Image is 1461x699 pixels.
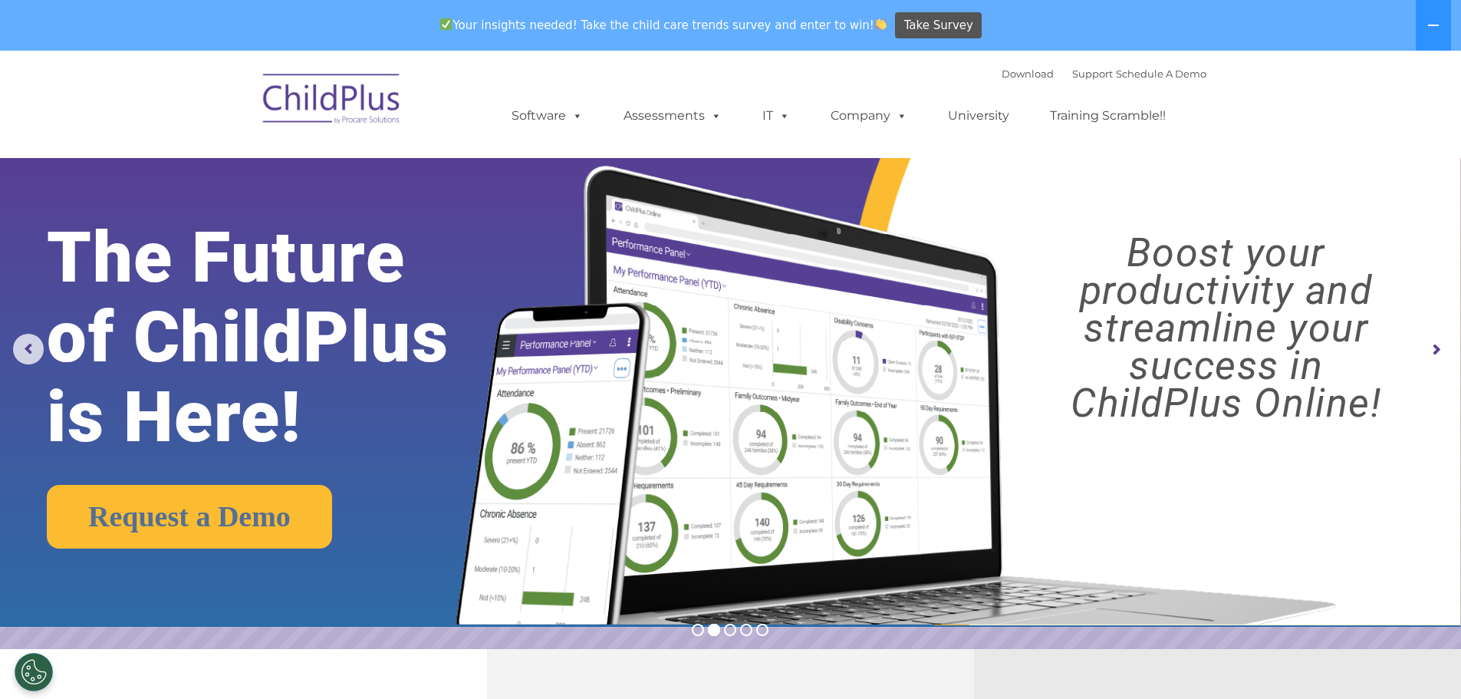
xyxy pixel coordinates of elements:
span: Take Survey [904,12,973,39]
a: Training Scramble!! [1035,101,1181,131]
a: Software [496,101,598,131]
a: Schedule A Demo [1116,68,1206,80]
a: Company [815,101,923,131]
rs-layer: The Future of ChildPlus is Here! [47,218,513,457]
img: ✅ [440,18,452,30]
a: Assessments [608,101,737,131]
a: University [933,101,1025,131]
button: Cookies Settings [15,653,53,691]
a: Download [1002,68,1054,80]
a: Take Survey [895,12,982,39]
rs-layer: Boost your productivity and streamline your success in ChildPlus Online! [1009,234,1443,422]
a: IT [747,101,805,131]
span: Phone number [213,164,278,176]
img: 👏 [875,18,887,30]
a: Request a Demo [47,485,332,549]
span: Last name [213,101,260,113]
font: | [1002,68,1206,80]
a: Support [1072,68,1113,80]
img: ChildPlus by Procare Solutions [255,63,409,140]
span: Your insights needed! Take the child care trends survey and enter to win! [434,10,893,40]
